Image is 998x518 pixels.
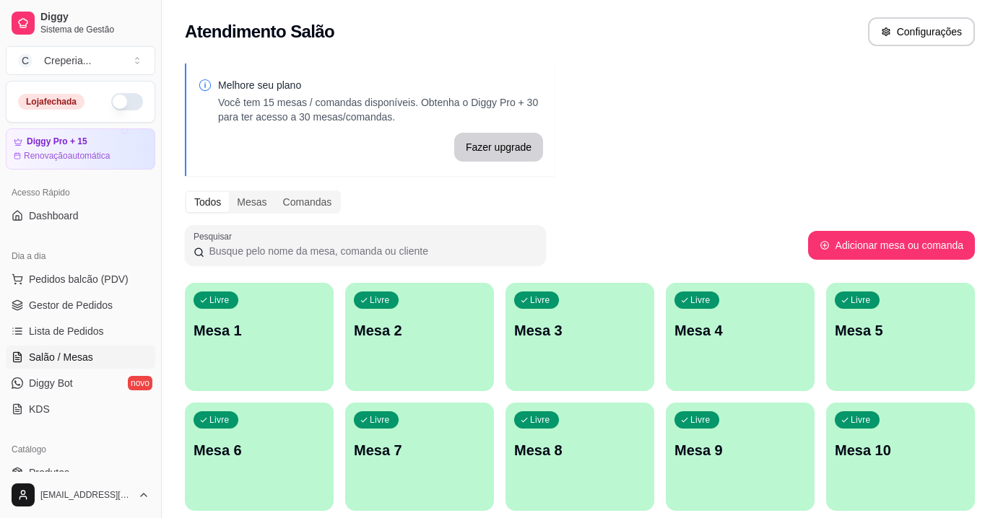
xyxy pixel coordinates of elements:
span: Produtos [29,465,69,480]
span: C [18,53,32,68]
button: Adicionar mesa ou comanda [808,231,975,260]
button: LivreMesa 6 [185,403,334,511]
span: Lista de Pedidos [29,324,104,338]
span: Diggy [40,11,149,24]
button: LivreMesa 2 [345,283,494,391]
input: Pesquisar [204,244,537,258]
button: LivreMesa 7 [345,403,494,511]
h2: Atendimento Salão [185,20,334,43]
a: Gestor de Pedidos [6,294,155,317]
a: DiggySistema de Gestão [6,6,155,40]
button: [EMAIL_ADDRESS][DOMAIN_NAME] [6,478,155,512]
p: Livre [530,294,550,306]
p: Livre [690,414,711,426]
p: Mesa 10 [835,440,966,460]
button: Configurações [868,17,975,46]
p: Livre [690,294,711,306]
p: Livre [370,414,390,426]
a: KDS [6,398,155,421]
a: Produtos [6,461,155,484]
div: Catálogo [6,438,155,461]
article: Renovação automática [24,150,110,162]
a: Diggy Botnovo [6,372,155,395]
div: Creperia ... [44,53,91,68]
div: Dia a dia [6,245,155,268]
span: Diggy Bot [29,376,73,390]
p: Livre [209,414,230,426]
p: Mesa 5 [835,320,966,341]
button: LivreMesa 4 [666,283,815,391]
button: Alterar Status [111,93,143,110]
div: Mesas [229,192,274,212]
button: LivreMesa 10 [826,403,975,511]
div: Loja fechada [18,94,84,110]
a: Diggy Pro + 15Renovaçãoautomática [6,128,155,170]
p: Mesa 3 [514,320,646,341]
article: Diggy Pro + 15 [27,136,87,147]
p: Mesa 6 [194,440,325,460]
p: Mesa 2 [354,320,485,341]
span: KDS [29,402,50,416]
a: Salão / Mesas [6,346,155,369]
p: Livre [209,294,230,306]
p: Mesa 4 [674,320,806,341]
p: Livre [530,414,550,426]
p: Mesa 7 [354,440,485,460]
label: Pesquisar [194,230,237,242]
p: Mesa 8 [514,440,646,460]
p: Livre [851,294,871,306]
button: LivreMesa 9 [666,403,815,511]
p: Melhore seu plano [218,78,543,92]
p: Você tem 15 mesas / comandas disponíveis. Obtenha o Diggy Pro + 30 para ter acesso a 30 mesas/com... [218,95,543,124]
span: [EMAIL_ADDRESS][DOMAIN_NAME] [40,489,132,501]
p: Livre [370,294,390,306]
p: Mesa 1 [194,320,325,341]
button: LivreMesa 8 [505,403,654,511]
span: Dashboard [29,208,79,223]
div: Todos [186,192,229,212]
button: Select a team [6,46,155,75]
button: LivreMesa 1 [185,283,334,391]
span: Salão / Mesas [29,350,93,364]
span: Sistema de Gestão [40,24,149,35]
button: Fazer upgrade [454,133,543,162]
a: Dashboard [6,204,155,227]
p: Mesa 9 [674,440,806,460]
div: Comandas [275,192,340,212]
button: LivreMesa 5 [826,283,975,391]
p: Livre [851,414,871,426]
div: Acesso Rápido [6,181,155,204]
span: Gestor de Pedidos [29,298,113,312]
button: Pedidos balcão (PDV) [6,268,155,291]
span: Pedidos balcão (PDV) [29,272,129,286]
a: Lista de Pedidos [6,320,155,343]
button: LivreMesa 3 [505,283,654,391]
